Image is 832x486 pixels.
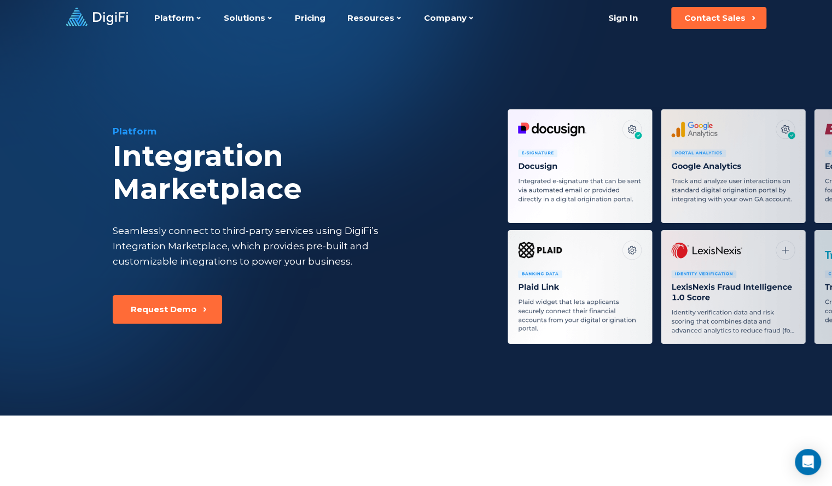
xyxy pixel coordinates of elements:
button: Request Demo [113,295,222,324]
div: Seamlessly connect to third-party services using DigiFi’s Integration Marketplace, which provides... [113,223,423,269]
div: Request Demo [131,304,197,315]
div: Integration Marketplace [113,140,480,206]
div: Contact Sales [684,13,746,24]
a: Sign In [595,7,651,29]
div: Open Intercom Messenger [795,449,821,475]
button: Contact Sales [671,7,766,29]
div: Platform [113,125,480,138]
